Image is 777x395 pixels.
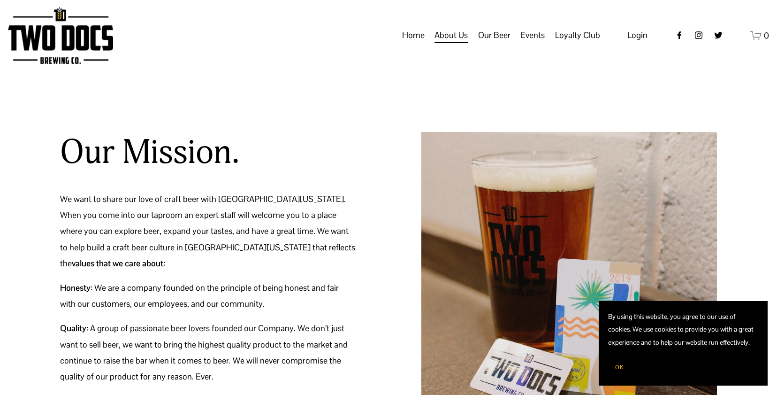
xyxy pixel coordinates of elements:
[764,30,769,41] span: 0
[750,30,769,41] a: 0 items in cart
[402,26,425,44] a: Home
[627,30,647,40] span: Login
[615,364,624,371] span: OK
[694,31,703,40] a: instagram-unauth
[60,320,356,385] p: : A group of passionate beer lovers founded our Company. We don’t just want to sell beer, we want...
[599,301,768,386] section: Cookie banner
[675,31,684,40] a: Facebook
[60,191,356,271] p: We want to share our love of craft beer with [GEOGRAPHIC_DATA][US_STATE]. When you come into our ...
[627,27,647,43] a: Login
[478,26,510,44] a: folder dropdown
[555,26,600,44] a: folder dropdown
[608,310,758,349] p: By using this website, you agree to our use of cookies. We use cookies to provide you with a grea...
[8,7,113,64] img: Two Docs Brewing Co.
[72,258,165,269] strong: values that we care about:
[60,323,86,333] strong: Quality
[520,26,545,44] a: folder dropdown
[608,358,631,376] button: OK
[714,31,723,40] a: twitter-unauth
[434,26,468,44] a: folder dropdown
[520,27,545,43] span: Events
[555,27,600,43] span: Loyalty Club
[478,27,510,43] span: Our Beer
[60,282,91,293] strong: Honesty
[434,27,468,43] span: About Us
[60,132,239,173] h2: Our Mission.
[60,280,356,312] p: : We are a company founded on the principle of being honest and fair with our customers, our empl...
